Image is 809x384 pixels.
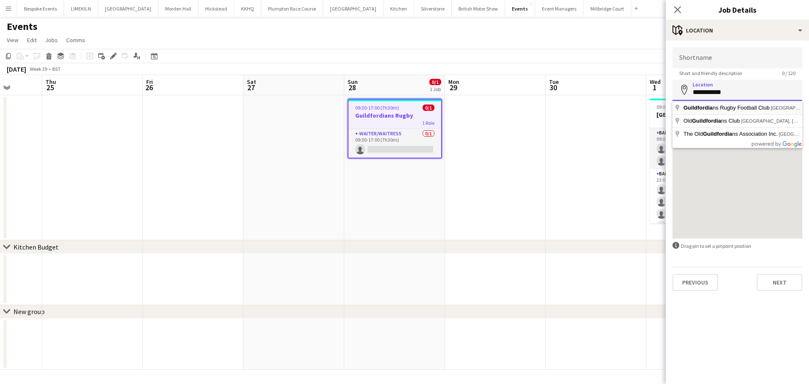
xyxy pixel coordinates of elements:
[355,105,399,111] span: 09:30-17:00 (7h30m)
[246,83,256,92] span: 27
[548,83,559,92] span: 30
[430,86,441,92] div: 1 Job
[146,78,153,86] span: Fri
[52,66,61,72] div: BST
[348,78,358,86] span: Sun
[703,131,732,137] span: Guildfordia
[46,78,56,86] span: Thu
[7,20,38,33] h1: Events
[584,0,631,17] button: Millbridge Court
[672,274,718,291] button: Previous
[683,105,771,111] span: ns Rugby Football Club
[64,0,98,17] button: LIMEKILN
[13,243,59,251] div: Kitchen Budget
[656,104,693,110] span: 09:00-22:00 (13h)
[44,83,56,92] span: 25
[683,118,741,124] span: Old ns Club
[535,0,584,17] button: Event Managers
[45,36,58,44] span: Jobs
[692,118,721,124] span: Guildfordia
[383,0,414,17] button: Kitchen
[27,36,37,44] span: Edit
[24,35,40,46] a: Edit
[98,0,158,17] button: [GEOGRAPHIC_DATA]
[672,242,802,250] div: Drag pin to set a pinpoint position
[145,83,153,92] span: 26
[650,128,744,169] app-card-role: Bar & Catering (Waiter / waitress)6A0/209:00-19:00 (10h)
[648,83,661,92] span: 1
[447,83,459,92] span: 29
[63,35,88,46] a: Comms
[666,4,809,15] h3: Job Details
[672,70,749,76] span: Short and friendly description
[666,20,809,40] div: Location
[650,111,744,118] h3: [GEOGRAPHIC_DATA]
[448,78,459,86] span: Mon
[650,169,744,259] app-card-role: Bar & Catering (Waiter / waitress)5A0/613:00-20:30 (7h30m)
[66,36,85,44] span: Comms
[414,0,452,17] button: Silverstone
[452,0,505,17] button: British Motor Show
[323,0,383,17] button: [GEOGRAPHIC_DATA]
[505,0,535,17] button: Events
[348,112,441,119] h3: Guildfordians Rugby
[650,99,744,223] app-job-card: 09:00-22:00 (13h)0/10[GEOGRAPHIC_DATA]3 RolesBar & Catering (Waiter / waitress)6A0/209:00-19:00 (...
[7,65,26,73] div: [DATE]
[775,70,802,76] span: 0 / 120
[198,0,234,17] button: Hickstead
[348,129,441,158] app-card-role: -Waiter/Waitress0/109:30-17:00 (7h30m)
[422,120,434,126] span: 1 Role
[247,78,256,86] span: Sat
[17,0,64,17] button: Bespoke Events
[683,105,713,111] span: Guildfordia
[234,0,261,17] button: KKHQ
[28,66,49,72] span: Week 39
[650,78,661,86] span: Wed
[261,0,323,17] button: Plumpton Race Course
[42,35,61,46] a: Jobs
[3,35,22,46] a: View
[348,99,442,158] app-job-card: 09:30-17:00 (7h30m)0/1Guildfordians Rugby1 Role-Waiter/Waitress0/109:30-17:00 (7h30m)
[13,307,45,316] div: New group
[423,105,434,111] span: 0/1
[549,78,559,86] span: Tue
[7,36,19,44] span: View
[346,83,358,92] span: 28
[429,79,441,85] span: 0/1
[158,0,198,17] button: Morden Hall
[683,131,779,137] span: The Old ns Association Inc.
[757,274,802,291] button: Next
